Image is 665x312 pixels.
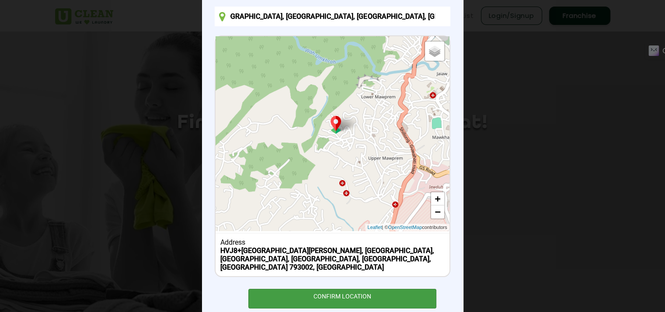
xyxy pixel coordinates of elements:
a: Layers [425,42,444,61]
b: HVJ8+[GEOGRAPHIC_DATA][PERSON_NAME], [GEOGRAPHIC_DATA], [GEOGRAPHIC_DATA], [GEOGRAPHIC_DATA], [GE... [220,246,434,271]
div: | © contributors [365,224,449,231]
a: OpenStreetMap [388,224,422,231]
div: Address [220,238,445,246]
a: Zoom in [431,192,444,205]
input: Enter location [215,7,450,26]
a: Zoom out [431,205,444,218]
a: Leaflet [367,224,382,231]
div: CONFIRM LOCATION [248,289,437,309]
